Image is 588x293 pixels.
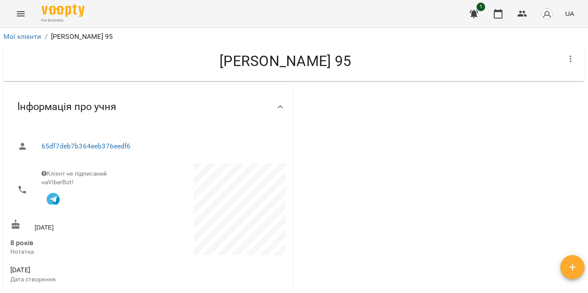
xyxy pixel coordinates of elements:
[41,186,65,210] button: Клієнт підписаний на VooptyBot
[562,6,578,22] button: UA
[41,170,107,186] span: Клієнт не підписаний на ViberBot!
[10,275,146,284] p: Дата створення
[3,32,41,41] a: Мої клієнти
[10,265,146,275] span: [DATE]
[3,85,292,129] div: Інформація про учня
[45,32,48,42] li: /
[10,239,33,247] span: 8 років
[47,193,60,206] img: Telegram
[41,142,131,150] a: 65df7deb7b364eeb376eedf6
[10,3,31,24] button: Menu
[41,4,85,17] img: Voopty Logo
[477,3,485,11] span: 1
[41,18,85,23] span: For Business
[51,32,113,42] p: [PERSON_NAME] 95
[565,9,574,18] span: UA
[3,32,585,42] nav: breadcrumb
[9,217,148,233] div: [DATE]
[10,248,146,256] p: Нотатка
[10,52,560,70] h4: [PERSON_NAME] 95
[541,8,553,20] img: avatar_s.png
[17,100,116,113] span: Інформація про учня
